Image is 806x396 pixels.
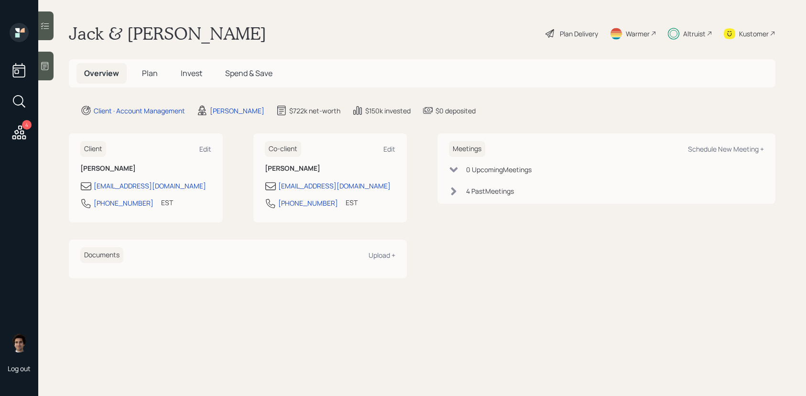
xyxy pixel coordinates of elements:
[80,247,123,263] h6: Documents
[346,198,358,208] div: EST
[8,364,31,373] div: Log out
[278,181,391,191] div: [EMAIL_ADDRESS][DOMAIN_NAME]
[94,198,153,208] div: [PHONE_NUMBER]
[683,29,706,39] div: Altruist
[449,141,485,157] h6: Meetings
[265,165,396,173] h6: [PERSON_NAME]
[278,198,338,208] div: [PHONE_NUMBER]
[84,68,119,78] span: Overview
[466,186,514,196] div: 4 Past Meeting s
[142,68,158,78] span: Plan
[688,144,764,154] div: Schedule New Meeting +
[560,29,598,39] div: Plan Delivery
[10,333,29,352] img: harrison-schaefer-headshot-2.png
[369,251,395,260] div: Upload +
[69,23,266,44] h1: Jack & [PERSON_NAME]
[161,198,173,208] div: EST
[225,68,272,78] span: Spend & Save
[22,120,32,130] div: 4
[199,144,211,154] div: Edit
[181,68,202,78] span: Invest
[436,106,476,116] div: $0 deposited
[94,181,206,191] div: [EMAIL_ADDRESS][DOMAIN_NAME]
[739,29,769,39] div: Kustomer
[365,106,411,116] div: $150k invested
[94,106,185,116] div: Client · Account Management
[210,106,264,116] div: [PERSON_NAME]
[80,165,211,173] h6: [PERSON_NAME]
[626,29,650,39] div: Warmer
[383,144,395,154] div: Edit
[466,165,532,175] div: 0 Upcoming Meeting s
[289,106,340,116] div: $722k net-worth
[265,141,301,157] h6: Co-client
[80,141,106,157] h6: Client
